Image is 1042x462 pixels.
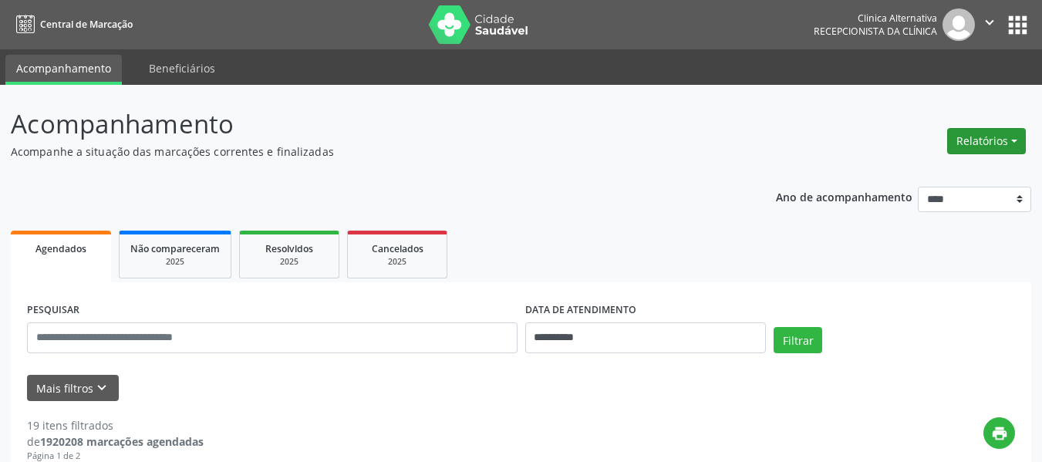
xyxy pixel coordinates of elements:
[11,12,133,37] a: Central de Marcação
[981,14,998,31] i: 
[35,242,86,255] span: Agendados
[265,242,313,255] span: Resolvidos
[975,8,1004,41] button: 
[40,434,204,449] strong: 1920208 marcações agendadas
[27,375,119,402] button: Mais filtroskeyboard_arrow_down
[774,327,822,353] button: Filtrar
[40,18,133,31] span: Central de Marcação
[776,187,912,206] p: Ano de acompanhamento
[5,55,122,85] a: Acompanhamento
[991,425,1008,442] i: print
[943,8,975,41] img: img
[130,242,220,255] span: Não compareceram
[814,25,937,38] span: Recepcionista da clínica
[11,105,725,143] p: Acompanhamento
[814,12,937,25] div: Clinica Alternativa
[27,433,204,450] div: de
[359,256,436,268] div: 2025
[93,379,110,396] i: keyboard_arrow_down
[27,417,204,433] div: 19 itens filtrados
[525,298,636,322] label: DATA DE ATENDIMENTO
[138,55,226,82] a: Beneficiários
[947,128,1026,154] button: Relatórios
[1004,12,1031,39] button: apps
[251,256,328,268] div: 2025
[983,417,1015,449] button: print
[130,256,220,268] div: 2025
[372,242,423,255] span: Cancelados
[27,298,79,322] label: PESQUISAR
[11,143,725,160] p: Acompanhe a situação das marcações correntes e finalizadas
